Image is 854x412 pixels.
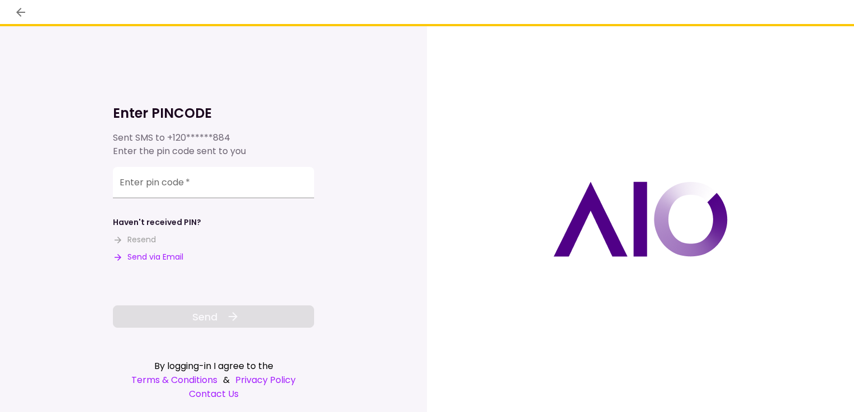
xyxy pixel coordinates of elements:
div: & [113,373,314,387]
button: Send [113,305,314,328]
button: Resend [113,234,156,246]
span: Send [192,309,217,324]
img: AIO logo [553,181,728,257]
button: back [11,3,30,22]
div: By logging-in I agree to the [113,359,314,373]
a: Terms & Conditions [131,373,217,387]
div: Haven't received PIN? [113,217,201,228]
h1: Enter PINCODE [113,104,314,122]
a: Contact Us [113,387,314,401]
a: Privacy Policy [235,373,296,387]
div: Sent SMS to Enter the pin code sent to you [113,131,314,158]
button: Send via Email [113,251,183,263]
